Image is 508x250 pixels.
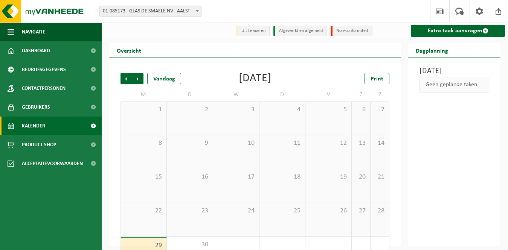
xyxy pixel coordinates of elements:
[420,77,489,92] div: Geen geplande taken
[125,241,163,250] span: 29
[171,241,209,249] span: 30
[121,88,167,102] td: M
[236,26,270,36] li: Uit te voeren
[309,173,348,181] span: 19
[263,139,302,147] span: 11
[374,106,385,114] span: 7
[263,173,302,181] span: 18
[125,173,163,181] span: 15
[109,43,149,58] h2: Overzicht
[309,139,348,147] span: 12
[121,73,132,84] span: Vorige
[331,26,372,36] li: Non-conformiteit
[213,88,259,102] td: W
[171,139,209,147] span: 9
[309,106,348,114] span: 5
[22,135,56,154] span: Product Shop
[217,173,255,181] span: 17
[22,98,50,117] span: Gebruikers
[125,106,163,114] span: 1
[309,207,348,215] span: 26
[125,139,163,147] span: 8
[374,207,385,215] span: 28
[263,207,302,215] span: 25
[217,106,255,114] span: 3
[99,6,201,17] span: 01-085173 - GLAS DE SMAELE NV - AALST
[355,106,366,114] span: 6
[374,139,385,147] span: 14
[171,106,209,114] span: 2
[273,26,327,36] li: Afgewerkt en afgemeld
[263,106,302,114] span: 4
[411,25,505,37] a: Extra taak aanvragen
[147,73,181,84] div: Vandaag
[22,117,45,135] span: Kalender
[352,88,371,102] td: Z
[217,139,255,147] span: 10
[420,65,489,77] h3: [DATE]
[355,139,366,147] span: 13
[374,173,385,181] span: 21
[22,23,45,41] span: Navigatie
[371,76,383,82] span: Print
[171,173,209,181] span: 16
[355,173,366,181] span: 20
[408,43,456,58] h2: Dagplanning
[167,88,213,102] td: D
[171,207,209,215] span: 23
[22,60,66,79] span: Bedrijfsgegevens
[132,73,143,84] span: Volgende
[355,207,366,215] span: 27
[217,207,255,215] span: 24
[100,6,201,17] span: 01-085173 - GLAS DE SMAELE NV - AALST
[22,154,83,173] span: Acceptatievoorwaarden
[22,41,50,60] span: Dashboard
[22,79,66,98] span: Contactpersonen
[259,88,306,102] td: D
[305,88,352,102] td: V
[239,73,272,84] div: [DATE]
[371,88,389,102] td: Z
[125,207,163,215] span: 22
[365,73,389,84] a: Print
